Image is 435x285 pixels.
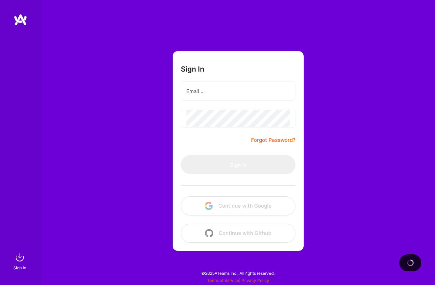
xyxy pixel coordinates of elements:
img: sign in [13,251,27,264]
input: Email... [186,82,290,100]
h3: Sign In [181,65,204,73]
img: loading [407,259,414,266]
img: icon [205,202,213,210]
a: Forgot Password? [251,136,295,144]
a: Terms of Service [207,278,239,283]
a: Privacy Policy [242,278,269,283]
button: Continue with Google [181,196,295,215]
a: sign inSign In [14,251,27,271]
img: icon [205,229,213,237]
div: Sign In [13,264,26,271]
div: © 2025 ATeams Inc., All rights reserved. [41,265,435,282]
button: Continue with Github [181,224,295,243]
button: Sign In [181,155,295,174]
span: | [207,278,269,283]
img: logo [14,14,27,26]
